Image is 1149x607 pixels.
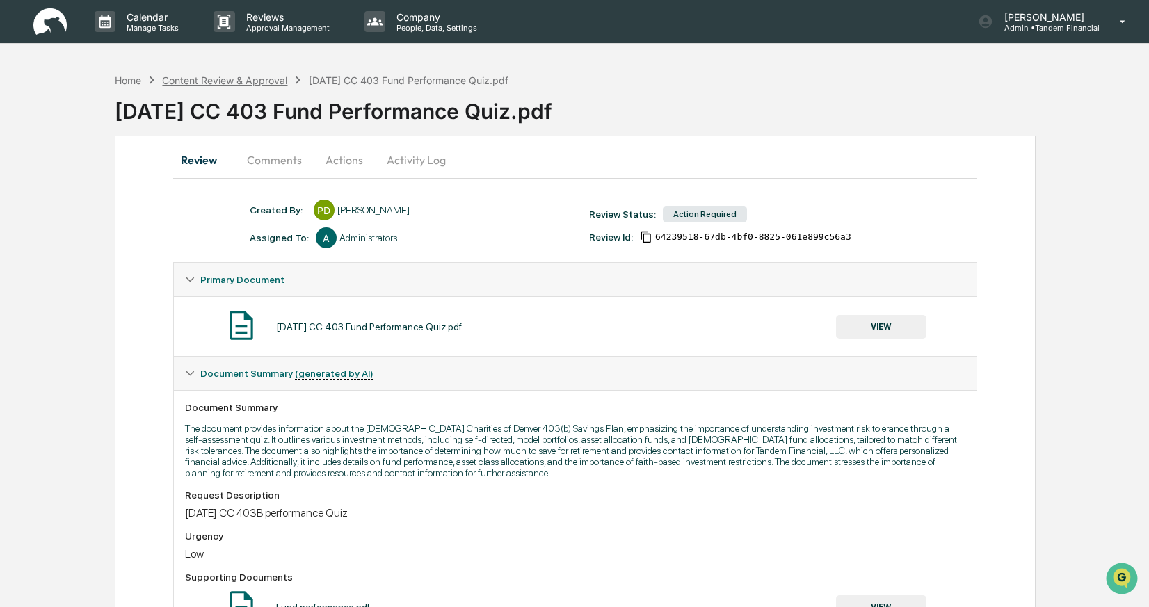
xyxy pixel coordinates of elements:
div: Action Required [663,206,747,222]
span: Data Lookup [28,202,88,216]
button: VIEW [836,315,926,339]
div: [DATE] CC 403 Fund Performance Quiz.pdf [115,88,1149,124]
div: [DATE] CC 403 Fund Performance Quiz.pdf [276,321,462,332]
div: Content Review & Approval [162,74,287,86]
img: 1746055101610-c473b297-6a78-478c-a979-82029cc54cd1 [14,106,39,131]
div: PD [314,200,335,220]
div: 🔎 [14,203,25,214]
p: [PERSON_NAME] [993,11,1100,23]
span: Primary Document [200,274,284,285]
span: 64239518-67db-4bf0-8825-061e899c56a3 [655,232,851,243]
p: Manage Tasks [115,23,186,33]
p: People, Data, Settings [385,23,484,33]
p: The document provides information about the [DEMOGRAPHIC_DATA] Charities of Denver 403(b) Savings... [185,423,965,478]
button: Comments [236,143,313,177]
div: Assigned To: [250,232,309,243]
a: 🔎Data Lookup [8,196,93,221]
button: Activity Log [376,143,457,177]
div: Supporting Documents [185,572,965,583]
button: Actions [313,143,376,177]
div: 🖐️ [14,177,25,188]
div: Primary Document [174,296,977,356]
div: Created By: ‎ ‎ [250,204,307,216]
div: Request Description [185,489,965,501]
iframe: Open customer support [1104,561,1142,599]
div: Review Id: [589,232,633,243]
a: 🗄️Attestations [95,170,178,195]
p: Company [385,11,484,23]
span: Pylon [138,236,168,246]
u: (generated by AI) [295,368,373,380]
div: Primary Document [174,263,977,296]
p: Admin • Tandem Financial [993,23,1100,33]
p: Reviews [235,11,337,23]
div: A [316,227,337,248]
div: Review Status: [589,209,656,220]
div: [PERSON_NAME] [337,204,410,216]
div: 🗄️ [101,177,112,188]
div: [DATE] CC 403B performance Quiz [185,506,965,519]
div: Urgency [185,531,965,542]
div: Document Summary [185,402,965,413]
div: secondary tabs example [173,143,977,177]
a: Powered byPylon [98,235,168,246]
button: Start new chat [236,111,253,127]
img: Document Icon [224,308,259,343]
a: 🖐️Preclearance [8,170,95,195]
button: Review [173,143,236,177]
img: logo [33,8,67,35]
div: Low [185,547,965,560]
div: Start new chat [47,106,228,120]
p: Approval Management [235,23,337,33]
div: We're available if you need us! [47,120,176,131]
div: Home [115,74,141,86]
span: Attestations [115,175,172,189]
div: [DATE] CC 403 Fund Performance Quiz.pdf [309,74,508,86]
div: Administrators [339,232,397,243]
div: Document Summary (generated by AI) [174,357,977,390]
span: Preclearance [28,175,90,189]
span: Document Summary [200,368,373,379]
p: Calendar [115,11,186,23]
p: How can we help? [14,29,253,51]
